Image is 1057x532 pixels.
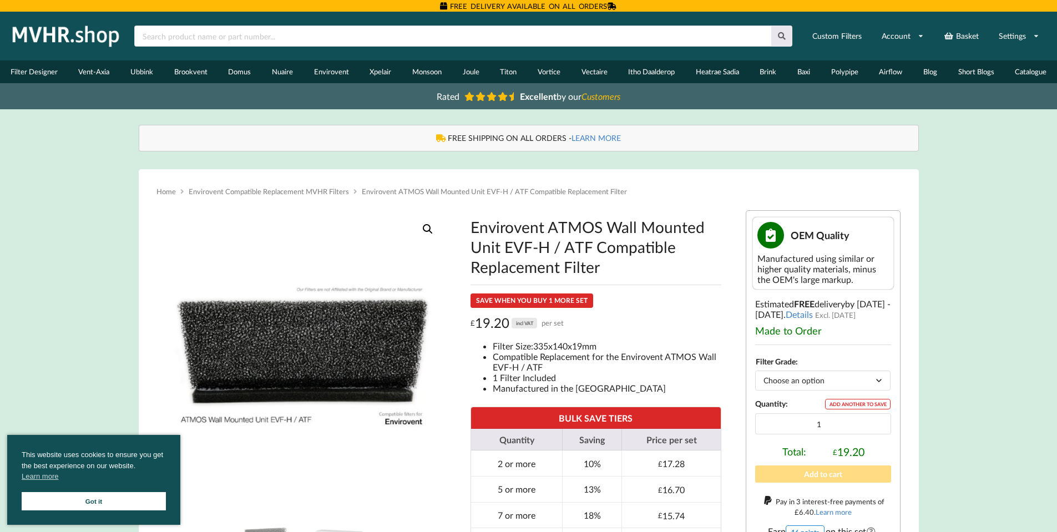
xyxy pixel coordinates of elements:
[755,298,891,320] span: by [DATE] - [DATE]
[794,298,815,309] b: FREE
[805,26,869,46] a: Custom Filters
[825,399,891,409] div: ADD ANOTHER TO SAVE
[22,492,166,510] a: Got it cookie
[493,341,721,351] li: Filter Size:335x140x19mm
[471,429,563,450] th: Quantity
[874,26,931,46] a: Account
[471,217,721,277] h1: Envirovent ATMOS Wall Mounted Unit EVF-H / ATF Compatible Replacement Filter
[757,253,889,285] div: Manufactured using similar or higher quality materials, minus the OEM's large markup.
[571,60,618,83] a: Vectaire
[493,351,721,372] li: Compatible Replacement for the Envirovent ATMOS Wall EVF-H / ATF
[359,60,402,83] a: Xpelair
[562,476,621,502] td: 13%
[437,91,459,102] span: Rated
[527,60,571,83] a: Vortice
[658,510,685,521] div: 15.74
[787,60,821,83] a: Baxi
[471,407,721,429] th: BULK SAVE TIERS
[755,325,891,337] div: Made to Order
[520,91,557,102] b: Excellent
[261,60,304,83] a: Nuaire
[782,445,806,458] span: Total:
[362,187,627,196] span: Envirovent ATMOS Wall Mounted Unit EVF-H / ATF Compatible Replacement Filter
[815,311,856,320] span: Excl. [DATE]
[542,315,564,332] span: per set
[452,60,490,83] a: Joule
[120,60,164,83] a: Ubbink
[134,26,771,47] input: Search product name or part number...
[618,60,685,83] a: Itho Daalderop
[755,465,891,483] button: Add to cart
[948,60,1005,83] a: Short Blogs
[471,502,563,528] td: 7 or more
[581,91,620,102] i: Customers
[562,429,621,450] th: Saving
[750,60,787,83] a: Brink
[418,219,438,239] a: View full-screen image gallery
[218,60,262,83] a: Domus
[402,60,452,83] a: Monsoon
[493,383,721,393] li: Manufactured in the [GEOGRAPHIC_DATA]
[512,318,537,328] div: incl VAT
[471,293,593,308] div: SAVE WHEN YOU BUY 1 MORE SET
[658,484,685,495] div: 16.70
[833,448,837,457] span: £
[791,229,849,241] span: OEM Quality
[572,133,621,143] a: LEARN MORE
[833,445,864,458] div: 19.20
[992,26,1046,46] a: Settings
[756,357,796,366] label: Filter Grade
[658,485,662,494] span: £
[795,508,814,516] div: 6.40
[821,60,869,83] a: Polypipe
[913,60,948,83] a: Blog
[685,60,750,83] a: Heatrae Sadia
[471,315,564,332] div: 19.20
[562,450,621,476] td: 10%
[489,60,527,83] a: Titon
[8,22,124,50] img: mvhr.shop.png
[471,450,563,476] td: 2 or more
[658,511,662,520] span: £
[189,187,349,196] a: Envirovent Compatible Replacement MVHR Filters
[493,372,721,383] li: 1 Filter Included
[755,413,891,434] input: Product quantity
[621,429,721,450] th: Price per set
[22,449,166,485] span: This website uses cookies to ensure you get the best experience on our website.
[658,459,662,468] span: £
[1004,60,1057,83] a: Catalogue
[304,60,360,83] a: Envirovent
[471,476,563,502] td: 5 or more
[520,91,620,102] span: by our
[658,458,685,469] div: 17.28
[795,508,799,516] span: £
[7,435,180,525] div: cookieconsent
[937,26,986,46] a: Basket
[68,60,120,83] a: Vent-Axia
[816,508,852,516] a: Learn more
[562,502,621,528] td: 18%
[429,87,629,105] a: Rated Excellentby ourCustomers
[471,315,475,332] span: £
[150,133,907,144] div: FREE SHIPPING ON ALL ORDERS -
[776,497,884,516] span: Pay in 3 interest-free payments of .
[786,309,813,320] a: Details
[156,187,176,196] a: Home
[164,60,218,83] a: Brookvent
[869,60,913,83] a: Airflow
[22,471,58,482] a: cookies - Learn more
